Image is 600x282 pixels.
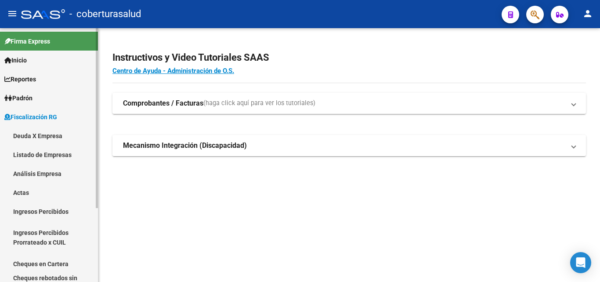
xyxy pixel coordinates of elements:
strong: Comprobantes / Facturas [123,99,203,108]
h2: Instructivos y Video Tutoriales SAAS [112,49,586,66]
a: Centro de Ayuda - Administración de O.S. [112,67,234,75]
mat-icon: menu [7,8,18,19]
strong: Mecanismo Integración (Discapacidad) [123,141,247,150]
span: Reportes [4,74,36,84]
span: - coberturasalud [69,4,141,24]
span: Padrón [4,93,33,103]
mat-expansion-panel-header: Mecanismo Integración (Discapacidad) [112,135,586,156]
mat-expansion-panel-header: Comprobantes / Facturas(haga click aquí para ver los tutoriales) [112,93,586,114]
span: Fiscalización RG [4,112,57,122]
span: Firma Express [4,37,50,46]
mat-icon: person [582,8,593,19]
span: Inicio [4,55,27,65]
div: Open Intercom Messenger [570,252,591,273]
span: (haga click aquí para ver los tutoriales) [203,99,315,108]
